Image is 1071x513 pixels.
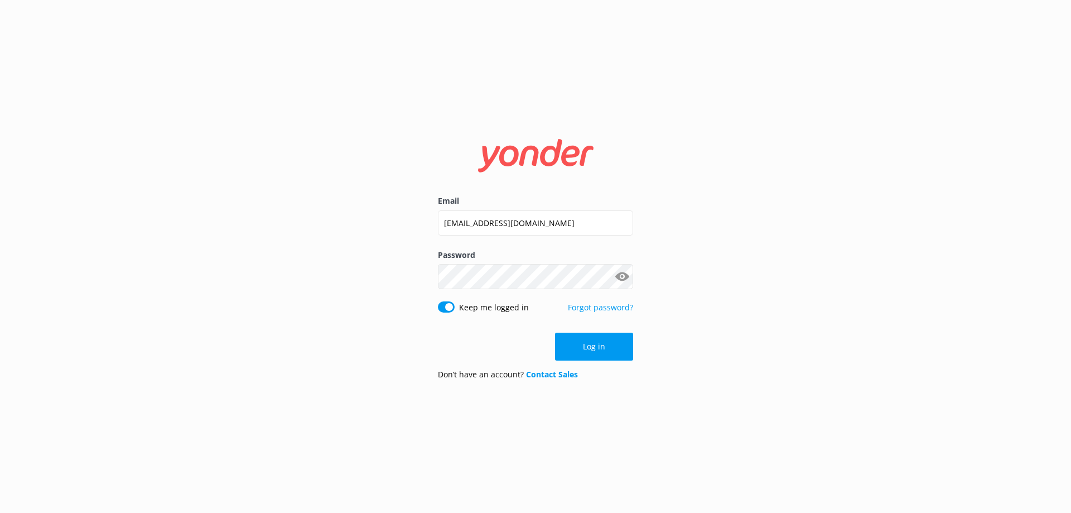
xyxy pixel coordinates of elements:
label: Password [438,249,633,261]
button: Show password [611,266,633,288]
a: Contact Sales [526,369,578,380]
button: Log in [555,333,633,361]
a: Forgot password? [568,302,633,313]
label: Email [438,195,633,207]
input: user@emailaddress.com [438,210,633,236]
p: Don’t have an account? [438,368,578,381]
label: Keep me logged in [459,301,529,314]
